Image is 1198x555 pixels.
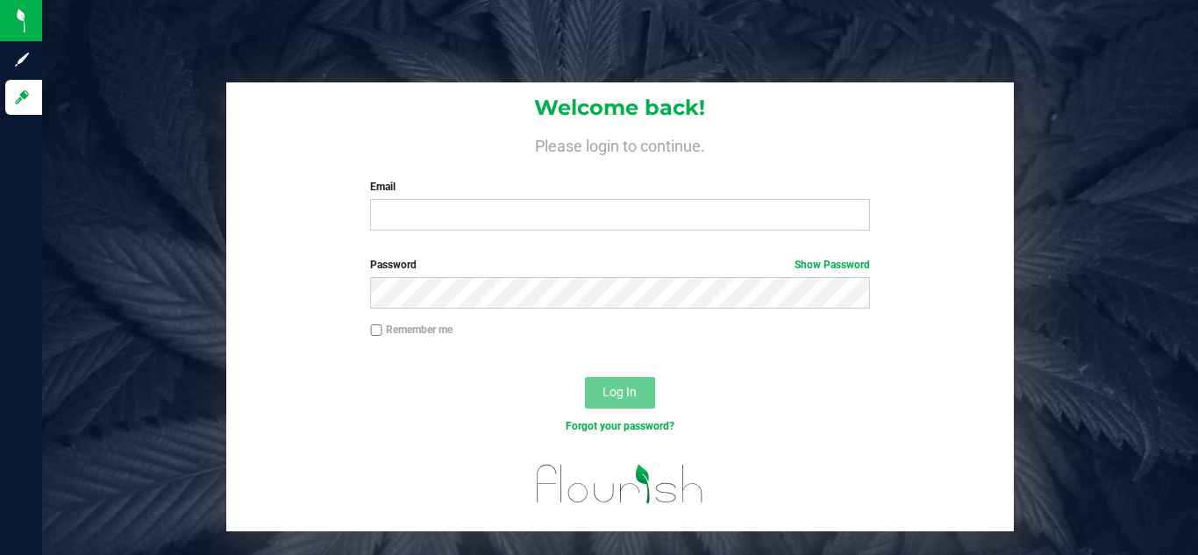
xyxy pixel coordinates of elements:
inline-svg: Sign up [13,51,31,68]
span: Password [370,259,417,271]
a: Forgot your password? [566,420,674,432]
a: Show Password [795,259,870,271]
span: Log In [603,385,637,399]
h4: Please login to continue. [226,133,1015,154]
inline-svg: Log in [13,89,31,106]
label: Email [370,179,869,195]
label: Remember me [370,322,453,338]
img: flourish_logo.svg [522,452,719,516]
input: Remember me [370,324,382,337]
h1: Welcome back! [226,96,1015,119]
button: Log In [585,377,655,409]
